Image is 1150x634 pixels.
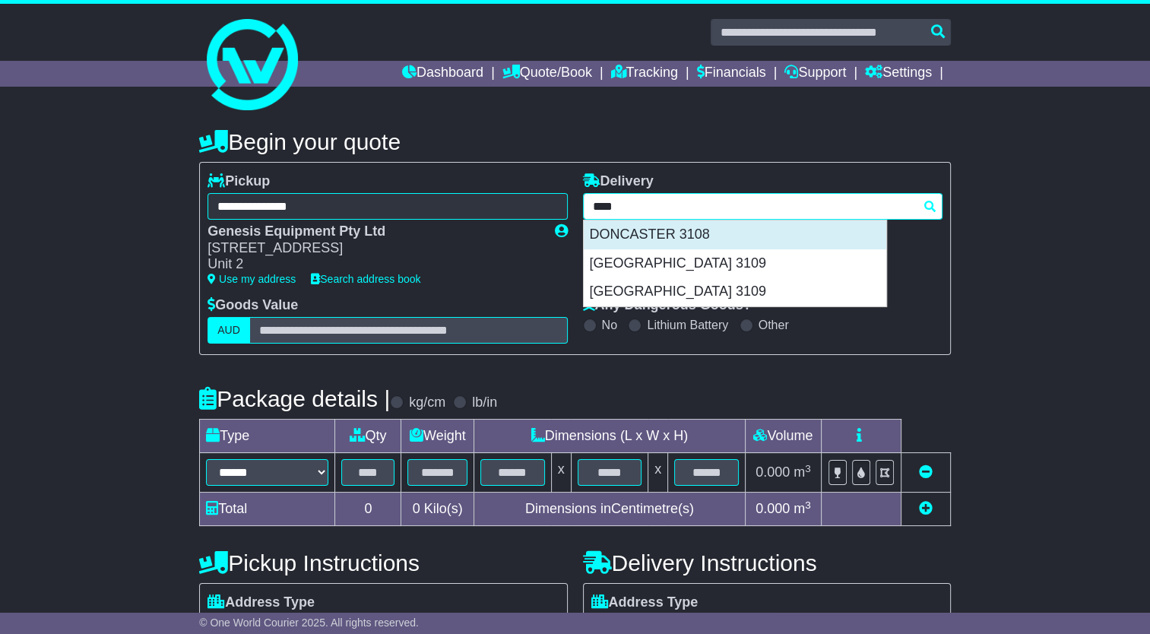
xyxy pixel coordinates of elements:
h4: Begin your quote [199,129,951,154]
span: © One World Courier 2025. All rights reserved. [199,617,419,629]
label: Address Type [208,594,315,611]
a: Dashboard [402,61,483,87]
sup: 3 [805,463,811,474]
td: Total [200,493,335,526]
span: 0 [413,501,420,516]
span: m [794,464,811,480]
div: [GEOGRAPHIC_DATA] 3109 [584,277,886,306]
div: Genesis Equipment Pty Ltd [208,223,539,240]
label: Goods Value [208,297,298,314]
label: AUD [208,317,250,344]
td: Weight [401,420,474,453]
div: [GEOGRAPHIC_DATA] 3109 [584,249,886,278]
span: 0.000 [756,501,790,516]
td: Volume [745,420,821,453]
typeahead: Please provide city [583,193,942,220]
td: Kilo(s) [401,493,474,526]
a: Tracking [611,61,678,87]
td: Dimensions in Centimetre(s) [474,493,746,526]
td: Dimensions (L x W x H) [474,420,746,453]
div: [STREET_ADDRESS] [208,240,539,257]
div: DONCASTER 3108 [584,220,886,249]
a: Add new item [919,501,933,516]
td: 0 [335,493,401,526]
h4: Pickup Instructions [199,550,567,575]
h4: Package details | [199,386,390,411]
div: Unit 2 [208,256,539,273]
a: Remove this item [919,464,933,480]
a: Quote/Book [502,61,592,87]
label: No [602,318,617,332]
a: Financials [697,61,766,87]
span: m [794,501,811,516]
a: Support [784,61,846,87]
td: Qty [335,420,401,453]
a: Use my address [208,273,296,285]
label: Lithium Battery [647,318,728,332]
label: Other [759,318,789,332]
label: Pickup [208,173,270,190]
label: Delivery [583,173,654,190]
td: x [551,453,571,493]
td: Type [200,420,335,453]
h4: Delivery Instructions [583,550,951,575]
label: kg/cm [409,395,445,411]
td: x [648,453,668,493]
label: lb/in [472,395,497,411]
span: 0.000 [756,464,790,480]
a: Settings [865,61,932,87]
a: Search address book [311,273,420,285]
sup: 3 [805,499,811,511]
label: Address Type [591,594,699,611]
